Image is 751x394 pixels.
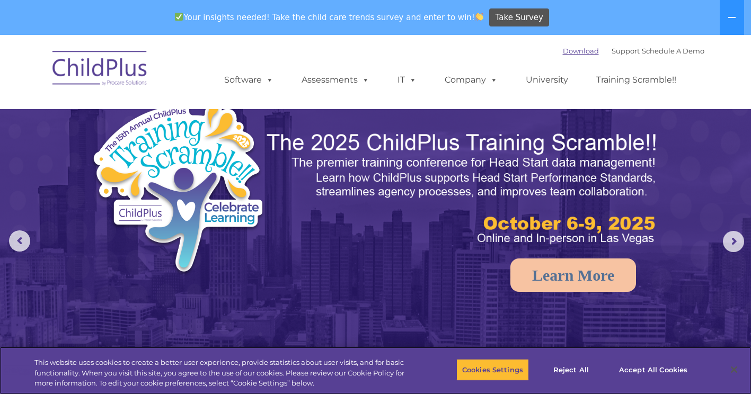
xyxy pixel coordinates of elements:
span: Last name [147,70,180,78]
a: Learn More [510,258,636,292]
a: Assessments [291,69,380,91]
span: Your insights needed! Take the child care trends survey and enter to win! [171,7,488,28]
img: ChildPlus by Procare Solutions [47,43,153,96]
a: Company [434,69,508,91]
a: Schedule A Demo [642,47,704,55]
span: Phone number [147,113,192,121]
img: 👏 [475,13,483,21]
a: IT [387,69,427,91]
button: Cookies Settings [456,359,529,381]
span: Take Survey [496,8,543,27]
a: Download [563,47,599,55]
a: Software [214,69,284,91]
div: This website uses cookies to create a better user experience, provide statistics about user visit... [34,357,413,389]
button: Close [722,358,746,381]
img: ✅ [175,13,183,21]
a: Support [612,47,640,55]
font: | [563,47,704,55]
button: Accept All Cookies [613,359,693,381]
button: Reject All [538,359,604,381]
a: Training Scramble!! [586,69,687,91]
a: University [515,69,579,91]
a: Take Survey [489,8,549,27]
